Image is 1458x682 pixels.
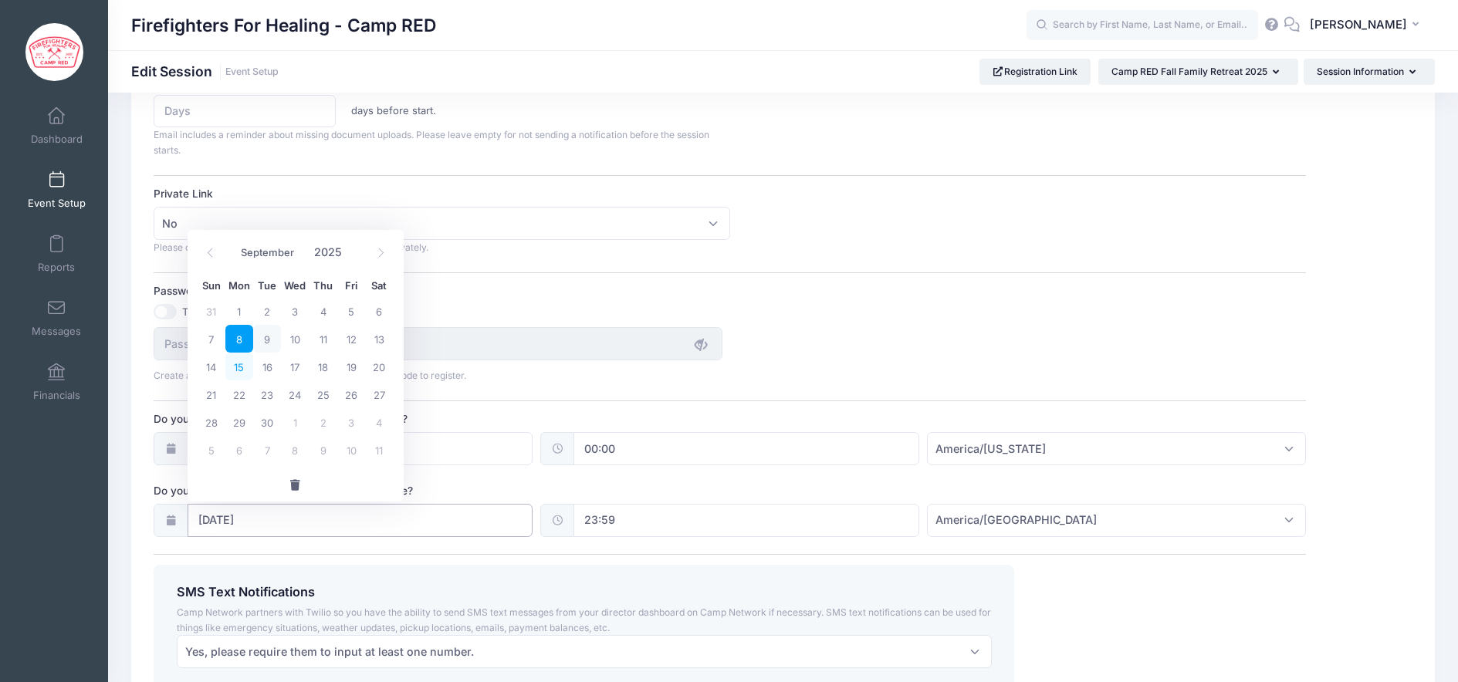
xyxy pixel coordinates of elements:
span: October 3, 2025 [337,408,365,436]
span: September 4, 2025 [310,297,337,325]
span: September 21, 2025 [198,380,225,408]
span: October 10, 2025 [337,436,365,464]
span: September 29, 2025 [225,408,253,436]
label: days before start. [343,103,444,119]
input: Year [307,241,357,264]
span: Fri [337,281,365,291]
span: Event Setup [28,197,86,210]
span: September 1, 2025 [225,297,253,325]
a: Dashboard [20,99,93,153]
span: September 25, 2025 [310,380,337,408]
input: Password Protect [154,327,722,360]
h1: Firefighters For Healing - Camp RED [131,8,436,43]
span: August 31, 2025 [198,297,225,325]
span: No [162,215,178,231]
span: September 12, 2025 [337,325,365,353]
span: Create a password and only allow participants with this code to register. [154,370,466,381]
span: September 9, 2025 [253,325,281,353]
span: Please only select Yes if you want to send this link out privately. [154,241,428,253]
span: Yes, please require them to input at least one number. [185,643,474,660]
span: Sat [365,281,393,291]
label: Private Link [154,186,730,201]
span: America/New York [927,432,1306,465]
span: September 2, 2025 [253,297,281,325]
span: October 8, 2025 [281,436,309,464]
span: October 4, 2025 [365,408,393,436]
a: Reports [20,227,93,281]
a: Event Setup [20,163,93,217]
span: October 6, 2025 [225,436,253,464]
span: September 10, 2025 [281,325,309,353]
span: September 13, 2025 [365,325,393,353]
span: September 23, 2025 [253,380,281,408]
span: September 15, 2025 [225,353,253,380]
span: Thu [310,281,337,291]
span: October 5, 2025 [198,436,225,464]
input: Search by First Name, Last Name, or Email... [1027,10,1258,41]
span: September 24, 2025 [281,380,309,408]
span: September 11, 2025 [310,325,337,353]
span: September 8, 2025 [225,325,253,353]
span: Tue [253,281,281,291]
span: Mon [225,281,253,291]
span: Reports [38,261,75,274]
a: Event Setup [225,66,279,78]
button: [PERSON_NAME] [1300,8,1435,43]
span: September 18, 2025 [310,353,337,380]
span: Sun [198,281,225,291]
span: September 5, 2025 [337,297,365,325]
span: September 3, 2025 [281,297,309,325]
span: September 17, 2025 [281,353,309,380]
span: October 9, 2025 [310,436,337,464]
span: September 30, 2025 [253,408,281,436]
span: September 28, 2025 [198,408,225,436]
span: September 22, 2025 [225,380,253,408]
span: [PERSON_NAME] [1310,16,1407,33]
span: Dashboard [31,133,83,146]
span: Email includes a reminder about missing document uploads. Please leave empty for not sending a no... [154,129,709,156]
button: Session Information [1304,59,1435,85]
span: Messages [32,325,81,338]
span: Wed [281,281,309,291]
span: September 6, 2025 [365,297,393,325]
a: Financials [20,355,93,409]
a: Messages [20,291,93,345]
span: Camp Network partners with Twilio so you have the ability to send SMS text messages from your dir... [177,606,991,633]
span: America/Chicago [927,504,1306,537]
label: Turn On Password Protect [182,305,308,320]
span: October 7, 2025 [253,436,281,464]
select: Month [234,243,303,263]
span: October 11, 2025 [365,436,393,464]
span: America/New York [935,441,1046,457]
span: Camp RED Fall Family Retreat 2025 [1111,66,1267,77]
span: America/Chicago [935,511,1097,528]
label: Do you want to open registration at a certain time? [154,411,730,427]
input: Days [154,95,336,128]
h1: Edit Session [131,63,279,79]
h4: SMS Text Notifications [177,585,992,600]
span: September 19, 2025 [337,353,365,380]
span: October 1, 2025 [281,408,309,436]
span: September 16, 2025 [253,353,281,380]
a: Registration Link [979,59,1091,85]
img: Firefighters For Healing - Camp RED [25,23,83,81]
span: Yes, please require them to input at least one number. [177,635,992,668]
label: Do you want to pause registration at a certain time? [154,483,730,498]
label: Password Protect [154,283,730,299]
span: October 2, 2025 [310,408,337,436]
span: September 27, 2025 [365,380,393,408]
span: September 14, 2025 [198,353,225,380]
span: Financials [33,389,80,402]
span: September 7, 2025 [198,325,225,353]
span: No [154,207,730,240]
span: September 26, 2025 [337,380,365,408]
span: September 20, 2025 [365,353,393,380]
button: Camp RED Fall Family Retreat 2025 [1098,59,1298,85]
